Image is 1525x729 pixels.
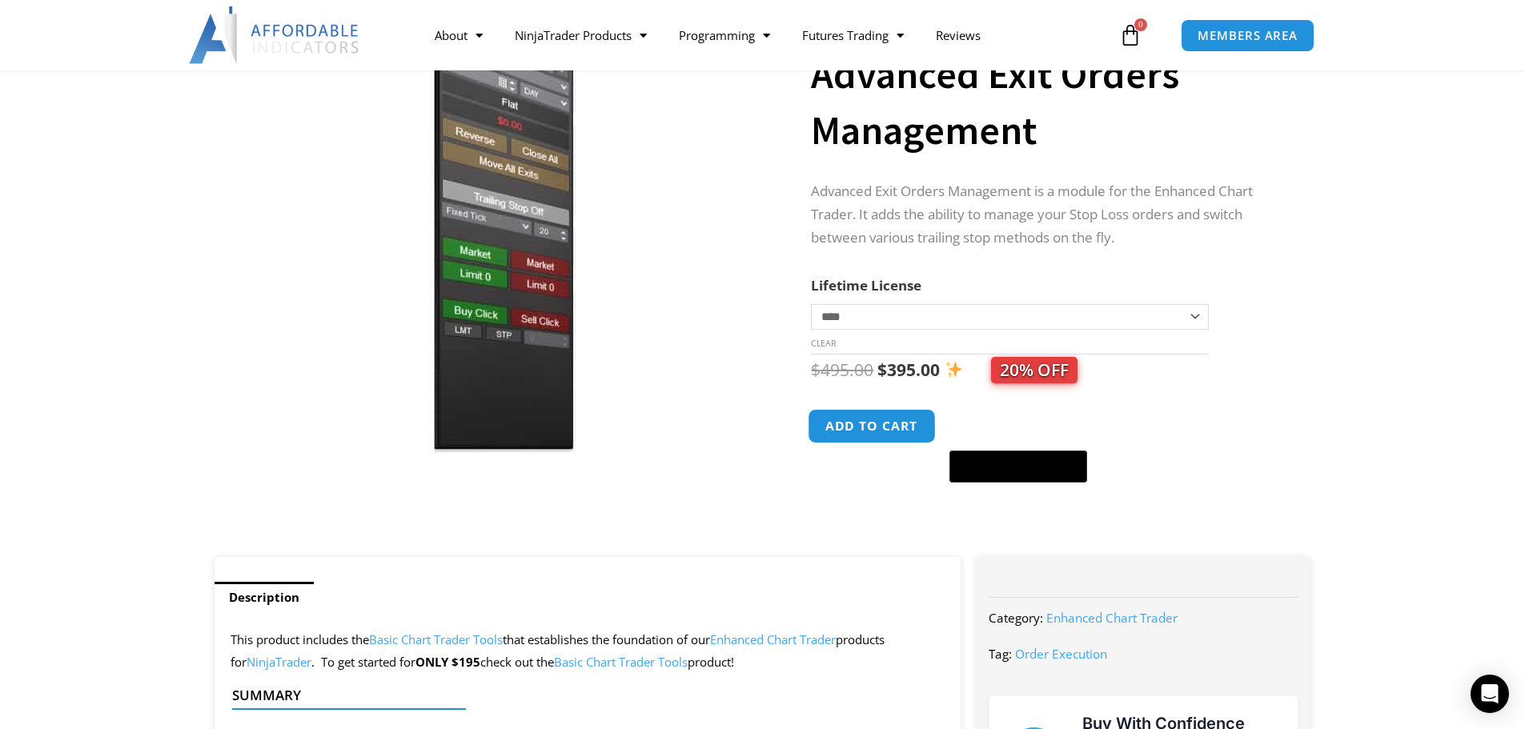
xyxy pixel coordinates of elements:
a: Description [215,582,314,613]
iframe: PayPal Message 1 [811,492,1278,507]
span: Category: [989,610,1043,626]
img: ✨ [945,361,962,378]
img: AdvancedStopLossMgmt [237,10,752,453]
span: check out the product! [480,654,734,670]
a: NinjaTrader Products [499,17,663,54]
a: MEMBERS AREA [1181,19,1314,52]
a: Futures Trading [786,17,920,54]
a: Clear options [811,338,836,349]
div: Open Intercom Messenger [1471,675,1509,713]
a: NinjaTrader [247,654,311,670]
strong: ONLY $195 [415,654,480,670]
label: Lifetime License [811,276,921,294]
p: This product includes the that establishes the foundation of our products for . To get started for [231,629,945,674]
span: MEMBERS AREA [1198,30,1298,42]
a: Basic Chart Trader Tools [554,654,688,670]
bdi: 395.00 [877,358,940,381]
a: 0 [1095,12,1166,58]
span: 20% OFF [991,357,1078,383]
img: LogoAI | Affordable Indicators – NinjaTrader [189,6,361,64]
span: $ [811,358,821,381]
button: Buy with GPay [949,451,1087,483]
span: $ [877,358,887,381]
nav: Menu [419,17,1115,54]
a: Reviews [920,17,997,54]
a: Basic Chart Trader Tools [369,631,503,647]
bdi: 495.00 [811,358,873,381]
iframe: Secure express checkout frame [946,407,1090,446]
span: Tag: [989,646,1012,662]
h1: Advanced Exit Orders Management [811,46,1278,158]
span: 0 [1134,18,1147,31]
p: Advanced Exit Orders Management is a module for the Enhanced Chart Trader. It adds the ability to... [811,180,1278,250]
a: Enhanced Chart Trader [1046,610,1178,626]
a: Programming [663,17,786,54]
a: Order Execution [1015,646,1107,662]
h4: Summary [232,687,931,703]
button: Add to cart [809,409,937,443]
a: About [419,17,499,54]
a: Enhanced Chart Trader [710,631,836,647]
